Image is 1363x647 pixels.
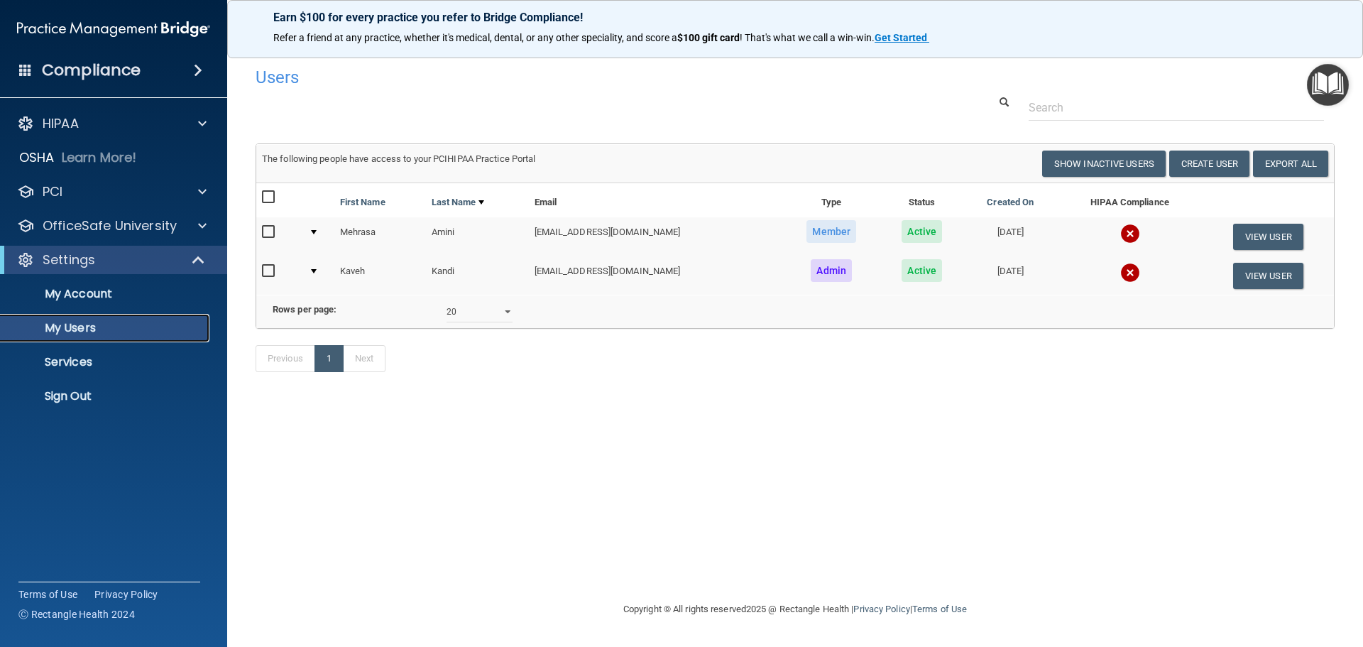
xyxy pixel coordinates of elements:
td: Kaveh [334,256,426,295]
a: Previous [256,345,315,372]
a: Export All [1253,151,1328,177]
a: Last Name [432,194,484,211]
img: cross.ca9f0e7f.svg [1120,263,1140,283]
p: PCI [43,183,62,200]
span: Active [902,259,942,282]
p: HIPAA [43,115,79,132]
a: Privacy Policy [94,587,158,602]
p: OSHA [19,149,55,166]
p: Settings [43,251,95,268]
span: Refer a friend at any practice, whether it's medical, dental, or any other speciality, and score a [273,32,677,43]
span: Active [902,220,942,243]
h4: Users [256,68,876,87]
a: OfficeSafe University [17,217,207,234]
td: [EMAIL_ADDRESS][DOMAIN_NAME] [529,217,783,256]
button: Show Inactive Users [1042,151,1166,177]
td: [DATE] [963,217,1057,256]
p: My Users [9,321,203,335]
h4: Compliance [42,60,141,80]
th: Email [529,183,783,217]
span: The following people have access to your PCIHIPAA Practice Portal [262,153,536,164]
a: Terms of Use [18,587,77,602]
strong: $100 gift card [677,32,740,43]
a: 1 [314,345,344,372]
p: Services [9,355,203,369]
span: ! That's what we call a win-win. [740,32,875,43]
a: PCI [17,183,207,200]
button: Open Resource Center [1307,64,1349,106]
th: Status [880,183,963,217]
button: Create User [1169,151,1249,177]
a: Next [343,345,385,372]
a: Created On [987,194,1034,211]
span: Member [806,220,856,243]
a: First Name [340,194,385,211]
td: Kandi [426,256,529,295]
a: Settings [17,251,206,268]
td: [EMAIL_ADDRESS][DOMAIN_NAME] [529,256,783,295]
a: Privacy Policy [853,604,909,614]
p: OfficeSafe University [43,217,177,234]
a: Terms of Use [912,604,967,614]
img: cross.ca9f0e7f.svg [1120,224,1140,244]
div: Copyright © All rights reserved 2025 @ Rectangle Health | | [536,587,1054,632]
span: Admin [811,259,852,282]
th: Type [782,183,880,217]
p: Earn $100 for every practice you refer to Bridge Compliance! [273,11,1317,24]
input: Search [1029,94,1324,121]
p: Learn More! [62,149,137,166]
span: Ⓒ Rectangle Health 2024 [18,607,135,621]
p: My Account [9,287,203,301]
img: PMB logo [17,15,210,43]
b: Rows per page: [273,304,336,315]
button: View User [1233,263,1303,289]
th: HIPAA Compliance [1058,183,1203,217]
td: [DATE] [963,256,1057,295]
a: Get Started [875,32,929,43]
a: HIPAA [17,115,207,132]
td: Mehrasa [334,217,426,256]
td: Amini [426,217,529,256]
strong: Get Started [875,32,927,43]
p: Sign Out [9,389,203,403]
button: View User [1233,224,1303,250]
